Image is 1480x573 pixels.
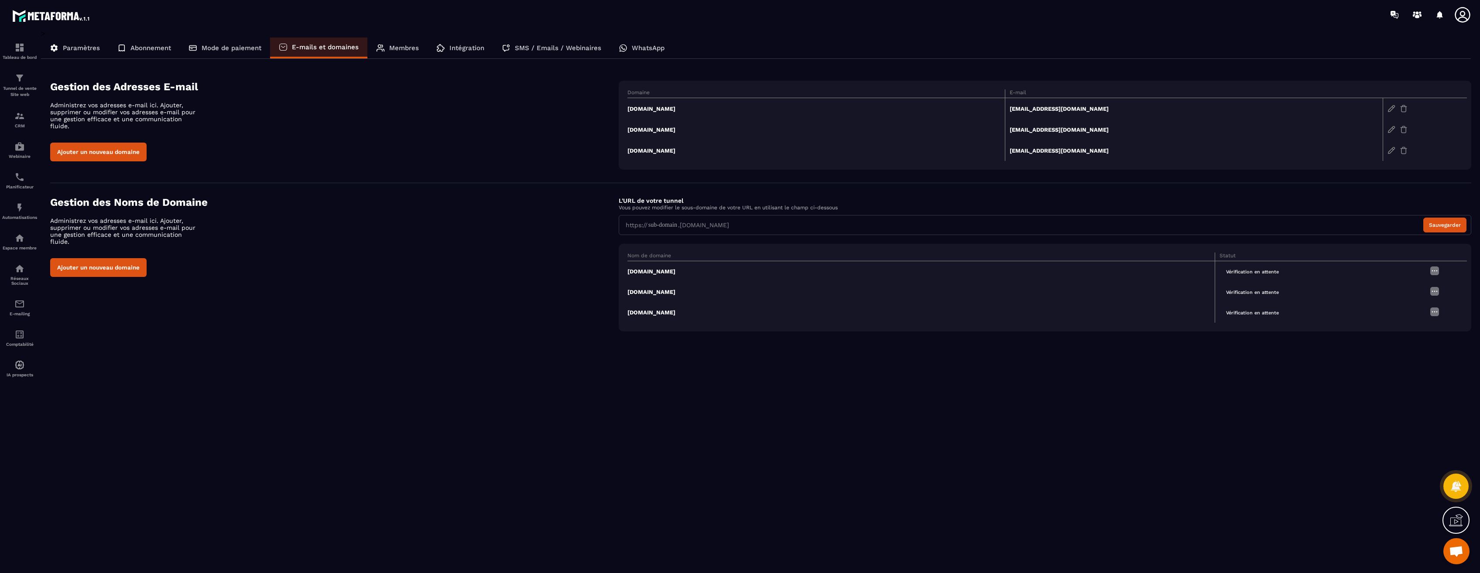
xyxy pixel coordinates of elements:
[2,342,37,347] p: Comptabilité
[627,140,1005,161] td: [DOMAIN_NAME]
[2,66,37,104] a: formationformationTunnel de vente Site web
[2,55,37,60] p: Tableau de bord
[1220,287,1285,297] span: Vérification en attente
[1429,286,1440,297] img: more
[449,44,484,52] p: Intégration
[14,360,25,370] img: automations
[1429,307,1440,317] img: more
[1443,538,1470,564] div: Ouvrir le chat
[1387,126,1395,133] img: edit-gr.78e3acdd.svg
[1005,140,1383,161] td: [EMAIL_ADDRESS][DOMAIN_NAME]
[1215,252,1425,261] th: Statut
[389,44,419,52] p: Membres
[2,36,37,66] a: formationformationTableau de bord
[619,205,1471,211] p: Vous pouvez modifier le sous-domaine de votre URL en utilisant le champ ci-dessous
[14,141,25,152] img: automations
[627,89,1005,98] th: Domaine
[1220,267,1285,277] span: Vérification en attente
[130,44,171,52] p: Abonnement
[14,42,25,53] img: formation
[1400,147,1408,154] img: trash-gr.2c9399ab.svg
[2,85,37,98] p: Tunnel de vente Site web
[632,44,665,52] p: WhatsApp
[2,292,37,323] a: emailemailE-mailing
[2,323,37,353] a: accountantaccountantComptabilité
[627,261,1215,282] td: [DOMAIN_NAME]
[2,257,37,292] a: social-networksocial-networkRéseaux Sociaux
[627,98,1005,119] td: [DOMAIN_NAME]
[627,302,1215,323] td: [DOMAIN_NAME]
[2,196,37,226] a: automationsautomationsAutomatisations
[1005,89,1383,98] th: E-mail
[63,44,100,52] p: Paramètres
[2,184,37,189] p: Planificateur
[202,44,261,52] p: Mode de paiement
[2,104,37,135] a: formationformationCRM
[50,143,147,161] button: Ajouter un nouveau domaine
[627,119,1005,140] td: [DOMAIN_NAME]
[14,329,25,340] img: accountant
[2,215,37,220] p: Automatisations
[1220,308,1285,318] span: Vérification en attente
[627,252,1215,261] th: Nom de domaine
[2,372,37,377] p: IA prospects
[1005,119,1383,140] td: [EMAIL_ADDRESS][DOMAIN_NAME]
[2,135,37,165] a: automationsautomationsWebinaire
[41,29,1471,344] div: >
[50,217,203,245] p: Administrez vos adresses e-mail ici. Ajouter, supprimer ou modifier vos adresses e-mail pour une ...
[14,73,25,83] img: formation
[50,196,619,208] h4: Gestion des Noms de Domaine
[1005,98,1383,119] td: [EMAIL_ADDRESS][DOMAIN_NAME]
[14,263,25,274] img: social-network
[2,165,37,196] a: schedulerschedulerPlanificateur
[50,102,203,130] p: Administrez vos adresses e-mail ici. Ajouter, supprimer ou modifier vos adresses e-mail pour une ...
[292,43,359,51] p: E-mails et domaines
[1400,105,1408,113] img: trash-gr.2c9399ab.svg
[2,226,37,257] a: automationsautomationsEspace membre
[14,233,25,243] img: automations
[14,172,25,182] img: scheduler
[1423,218,1466,232] button: Sauvegarder
[2,246,37,250] p: Espace membre
[14,299,25,309] img: email
[50,81,619,93] h4: Gestion des Adresses E-mail
[1387,147,1395,154] img: edit-gr.78e3acdd.svg
[2,311,37,316] p: E-mailing
[619,197,683,204] label: L'URL de votre tunnel
[1387,105,1395,113] img: edit-gr.78e3acdd.svg
[2,154,37,159] p: Webinaire
[14,111,25,121] img: formation
[1429,266,1440,276] img: more
[2,123,37,128] p: CRM
[2,276,37,286] p: Réseaux Sociaux
[515,44,601,52] p: SMS / Emails / Webinaires
[50,258,147,277] button: Ajouter un nouveau domaine
[14,202,25,213] img: automations
[627,282,1215,302] td: [DOMAIN_NAME]
[1400,126,1408,133] img: trash-gr.2c9399ab.svg
[12,8,91,24] img: logo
